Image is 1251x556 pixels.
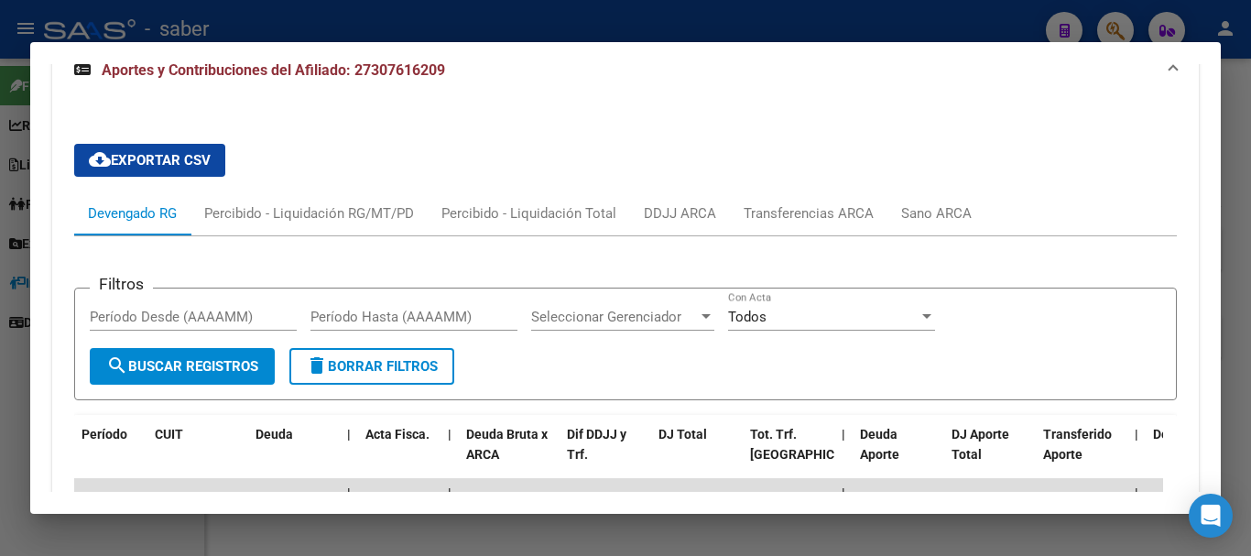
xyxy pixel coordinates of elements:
[743,415,834,496] datatable-header-cell: Tot. Trf. Bruto
[441,415,459,496] datatable-header-cell: |
[204,203,414,223] div: Percibido - Liquidación RG/MT/PD
[901,203,972,223] div: Sano ARCA
[466,427,548,463] span: Deuda Bruta x ARCA
[728,309,767,325] span: Todos
[347,427,351,442] span: |
[147,415,248,496] datatable-header-cell: CUIT
[567,427,626,463] span: Dif DDJJ y Trf.
[853,415,944,496] datatable-header-cell: Deuda Aporte
[1135,427,1138,442] span: |
[1043,427,1112,463] span: Transferido Aporte
[102,61,445,79] span: Aportes y Contribuciones del Afiliado: 27307616209
[842,427,845,442] span: |
[289,348,454,385] button: Borrar Filtros
[365,427,430,442] span: Acta Fisca.
[1153,427,1228,442] span: Deuda Contr.
[347,485,351,500] span: |
[358,415,441,496] datatable-header-cell: Acta Fisca.
[459,415,560,496] datatable-header-cell: Deuda Bruta x ARCA
[842,485,845,500] span: |
[1135,485,1138,500] span: |
[531,309,698,325] span: Seleccionar Gerenciador
[644,203,716,223] div: DDJJ ARCA
[306,358,438,375] span: Borrar Filtros
[52,41,1199,100] mat-expansion-panel-header: Aportes y Contribuciones del Afiliado: 27307616209
[560,415,651,496] datatable-header-cell: Dif DDJJ y Trf.
[90,274,153,294] h3: Filtros
[448,427,451,442] span: |
[1127,415,1146,496] datatable-header-cell: |
[89,152,211,169] span: Exportar CSV
[944,415,1036,496] datatable-header-cell: DJ Aporte Total
[952,427,1009,463] span: DJ Aporte Total
[155,427,183,442] span: CUIT
[651,415,743,496] datatable-header-cell: DJ Total
[448,485,451,500] span: |
[106,358,258,375] span: Buscar Registros
[1146,415,1237,496] datatable-header-cell: Deuda Contr.
[658,427,707,442] span: DJ Total
[860,427,899,463] span: Deuda Aporte
[82,427,127,442] span: Período
[306,354,328,376] mat-icon: delete
[441,203,616,223] div: Percibido - Liquidación Total
[106,354,128,376] mat-icon: search
[74,415,147,496] datatable-header-cell: Período
[89,148,111,170] mat-icon: cloud_download
[340,415,358,496] datatable-header-cell: |
[90,348,275,385] button: Buscar Registros
[248,415,340,496] datatable-header-cell: Deuda
[744,203,874,223] div: Transferencias ARCA
[256,427,293,442] span: Deuda
[88,203,177,223] div: Devengado RG
[1189,494,1233,538] div: Open Intercom Messenger
[74,144,225,177] button: Exportar CSV
[750,427,875,463] span: Tot. Trf. [GEOGRAPHIC_DATA]
[1036,415,1127,496] datatable-header-cell: Transferido Aporte
[834,415,853,496] datatable-header-cell: |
